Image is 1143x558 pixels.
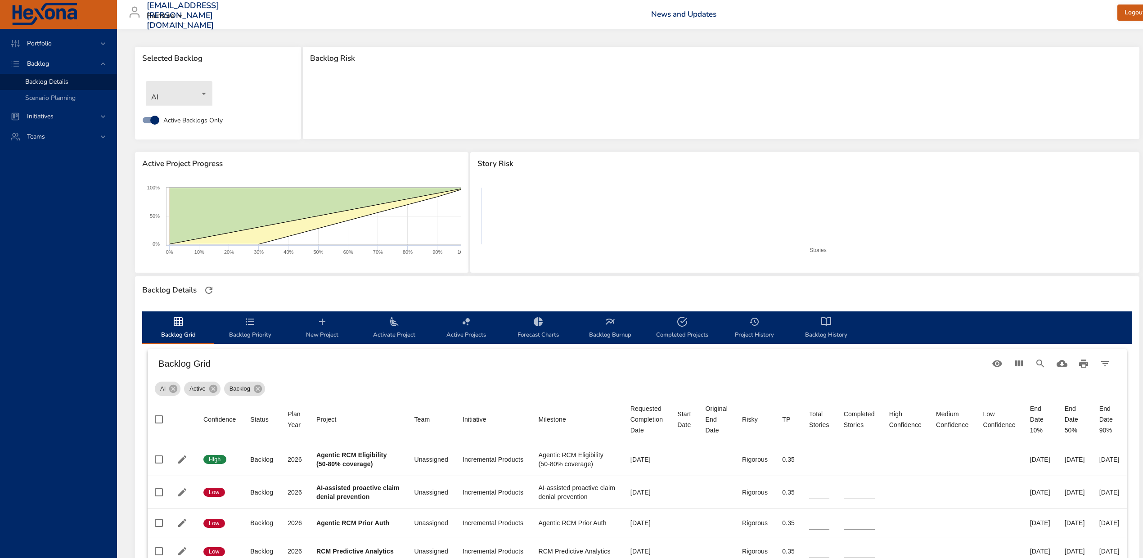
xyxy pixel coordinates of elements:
[477,159,1132,168] span: Story Risk
[1099,488,1120,497] div: [DATE]
[844,409,875,430] div: Sort
[706,403,728,436] span: Original End Date
[155,384,171,393] span: AI
[809,409,829,430] div: Total Stories
[463,488,524,497] div: Incremental Products
[1065,403,1085,436] div: End Date 50%
[250,547,273,556] div: Backlog
[414,414,430,425] div: Team
[539,547,616,556] div: RCM Predictive Analytics
[142,311,1132,344] div: backlog-tab
[203,414,236,425] div: Sort
[155,382,180,396] div: AI
[782,455,795,464] div: 0.35
[782,414,790,425] div: TP
[1008,353,1030,374] button: View Columns
[20,132,52,141] span: Teams
[142,54,294,63] span: Selected Backlog
[288,488,302,497] div: 2026
[889,409,922,430] div: Sort
[147,9,185,23] div: Raintree
[724,316,785,340] span: Project History
[463,414,524,425] span: Initiative
[146,81,212,106] div: AI
[292,316,353,340] span: New Project
[1065,547,1085,556] div: [DATE]
[782,414,795,425] span: TP
[457,249,470,255] text: 100%
[1051,353,1073,374] button: Download CSV
[1094,353,1116,374] button: Filter Table
[403,249,413,255] text: 80%
[1099,518,1120,527] div: [DATE]
[250,455,273,464] div: Backlog
[364,316,425,340] span: Activate Project
[224,382,265,396] div: Backlog
[175,453,189,466] button: Edit Project Details
[224,384,256,393] span: Backlog
[630,455,663,464] div: [DATE]
[630,403,663,436] div: Sort
[203,519,225,527] span: Low
[706,403,728,436] div: Sort
[310,54,1132,63] span: Backlog Risk
[436,316,497,340] span: Active Projects
[742,547,768,556] div: Rigorous
[539,414,616,425] span: Milestone
[677,409,691,430] div: Sort
[539,414,566,425] div: Sort
[414,414,430,425] div: Sort
[810,247,827,253] text: Stories
[889,409,922,430] div: High Confidence
[288,547,302,556] div: 2026
[1099,547,1120,556] div: [DATE]
[936,409,968,430] div: Sort
[175,544,189,558] button: Edit Project Details
[1099,403,1120,436] div: End Date 90%
[539,483,616,501] div: AI-assisted proactive claim denial prevention
[203,488,225,496] span: Low
[316,414,400,425] span: Project
[983,409,1015,430] div: Low Confidence
[250,488,273,497] div: Backlog
[313,249,323,255] text: 50%
[1073,353,1094,374] button: Print
[742,414,758,425] div: Risky
[163,116,223,125] span: Active Backlogs Only
[630,403,663,436] div: Requested Completion Date
[203,455,226,463] span: High
[250,414,273,425] span: Status
[1065,518,1085,527] div: [DATE]
[782,488,795,497] div: 0.35
[463,518,524,527] div: Incremental Products
[148,316,209,340] span: Backlog Grid
[153,241,160,247] text: 0%
[142,159,461,168] span: Active Project Progress
[742,455,768,464] div: Rigorous
[184,384,211,393] span: Active
[288,409,302,430] span: Plan Year
[432,249,442,255] text: 90%
[254,249,264,255] text: 30%
[1030,518,1050,527] div: [DATE]
[539,518,616,527] div: Agentic RCM Prior Auth
[782,547,795,556] div: 0.35
[742,518,768,527] div: Rigorous
[677,409,691,430] div: Start Date
[742,414,768,425] span: Risky
[316,414,337,425] div: Sort
[288,455,302,464] div: 2026
[139,283,199,297] div: Backlog Details
[463,455,524,464] div: Incremental Products
[202,283,216,297] button: Refresh Page
[316,548,394,555] b: RCM Predictive Analytics
[316,484,400,500] b: AI-assisted proactive claim denial prevention
[288,409,302,430] div: Sort
[25,94,76,102] span: Scenario Planning
[1030,353,1051,374] button: Search
[844,409,875,430] div: Completed Stories
[1030,547,1050,556] div: [DATE]
[630,488,663,497] div: [DATE]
